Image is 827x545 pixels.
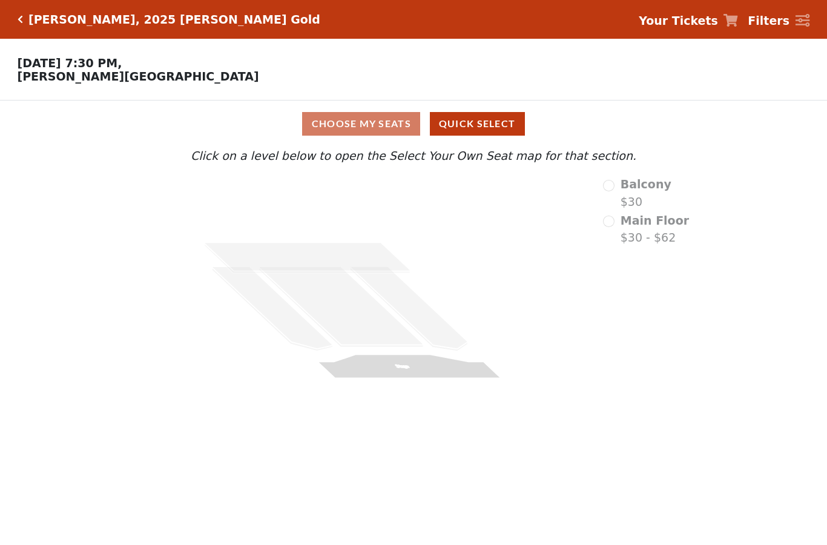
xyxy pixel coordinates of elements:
a: Click here to go back to filters [18,15,23,24]
p: Click on a level below to open the Select Your Own Seat map for that section. [112,147,715,165]
span: Balcony [621,177,671,191]
label: $30 - $62 [621,212,689,246]
h5: [PERSON_NAME], 2025 [PERSON_NAME] Gold [28,13,320,27]
button: Quick Select [430,112,525,136]
strong: Filters [748,14,789,27]
label: $30 [621,176,671,210]
text: Stage [394,363,410,368]
a: Filters [748,12,809,30]
span: Main Floor [621,214,689,227]
a: Your Tickets [639,12,738,30]
strong: Your Tickets [639,14,718,27]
